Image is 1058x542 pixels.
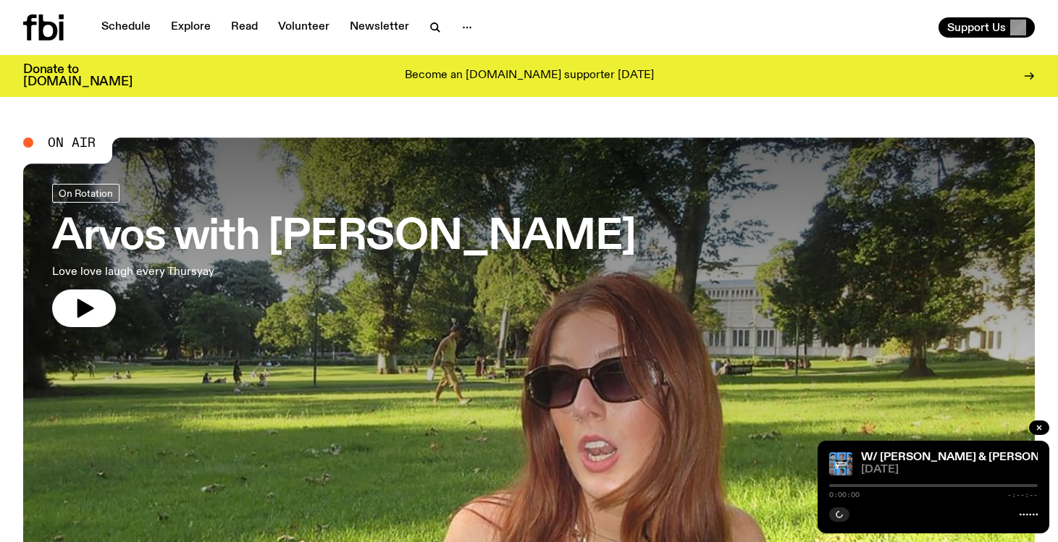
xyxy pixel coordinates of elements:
a: Arvos with [PERSON_NAME]Love love laugh every Thursyay [52,184,636,327]
h3: Arvos with [PERSON_NAME] [52,217,636,258]
span: 0:00:00 [829,491,860,499]
a: Newsletter [341,17,418,38]
span: On Rotation [59,187,113,198]
p: Become an [DOMAIN_NAME] supporter [DATE] [405,69,654,82]
a: Volunteer [269,17,338,38]
button: Support Us [939,17,1035,38]
span: [DATE] [861,465,1038,475]
a: On Rotation [52,184,119,203]
h3: Donate to [DOMAIN_NAME] [23,64,133,88]
span: Support Us [947,21,1006,34]
span: -:--:-- [1007,491,1038,499]
a: Read [222,17,266,38]
span: On Air [48,136,96,149]
a: Explore [162,17,219,38]
a: Schedule [93,17,159,38]
p: Love love laugh every Thursyay [52,263,423,281]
